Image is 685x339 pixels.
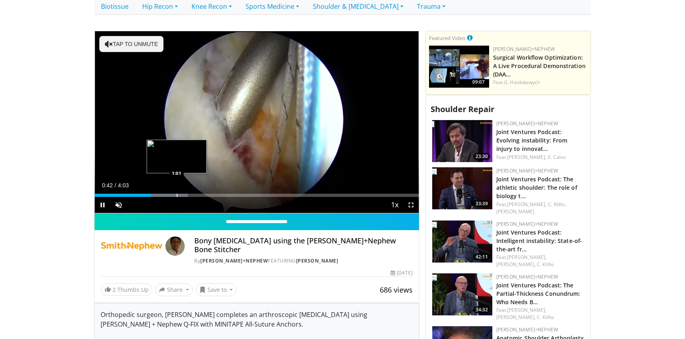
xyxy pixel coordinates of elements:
[99,36,163,52] button: Tap to unmute
[118,182,129,189] span: 4:03
[496,326,558,333] a: [PERSON_NAME]+Nephew
[496,154,584,161] div: Feat.
[470,78,487,86] span: 09:07
[101,283,152,296] a: 2 Thumbs Up
[432,120,492,162] a: 23:30
[432,273,492,315] a: 34:32
[473,200,490,207] span: 33:39
[496,281,580,306] a: Joint Ventures Podcast: The Partial-Thickness Conundrum: Who Needs B…
[429,46,489,88] img: bcfc90b5-8c69-4b20-afee-af4c0acaf118.150x105_q85_crop-smart_upscale.jpg
[507,254,546,261] a: [PERSON_NAME],
[95,194,419,197] div: Progress Bar
[496,261,536,268] a: [PERSON_NAME],
[194,257,412,265] div: By FEATURING
[391,269,412,277] div: [DATE]
[403,197,419,213] button: Fullscreen
[380,285,413,295] span: 686 views
[165,237,185,256] img: Avatar
[496,167,558,174] a: [PERSON_NAME]+Nephew
[496,221,558,227] a: [PERSON_NAME]+Nephew
[493,79,587,86] div: Feat.
[432,167,492,209] a: 33:39
[431,104,494,114] span: Shoulder Repair
[507,154,546,160] a: [PERSON_NAME],
[496,273,558,280] a: [PERSON_NAME]+Nephew
[432,167,492,209] img: f5a36523-4014-4b26-ba0a-1980c1b51253.150x105_q85_crop-smart_upscale.jpg
[496,175,577,200] a: Joint Ventures Podcast: The athletic shoulder: The role of biology t…
[432,273,492,315] img: 5807bf09-abca-4062-84b7-711dbcc3ea56.150x105_q85_crop-smart_upscale.jpg
[496,120,558,127] a: [PERSON_NAME]+Nephew
[113,286,116,293] span: 2
[548,201,566,208] a: C. Klifto,
[432,221,492,263] img: 68fb0319-defd-40d2-9a59-ac066b7d8959.150x105_q85_crop-smart_upscale.jpg
[504,79,540,86] a: G. Haidukewych
[507,201,546,208] a: [PERSON_NAME],
[496,208,534,215] a: [PERSON_NAME]
[432,221,492,263] a: 42:11
[296,257,338,264] a: [PERSON_NAME]
[429,46,489,88] a: 09:07
[548,154,566,160] a: E. Calvo
[196,283,237,296] button: Save to
[496,307,584,321] div: Feat.
[101,237,162,256] img: Smith+Nephew
[432,120,492,162] img: 68d4790e-0872-429d-9d74-59e6247d6199.150x105_q85_crop-smart_upscale.jpg
[496,229,582,253] a: Joint Ventures Podcast: Intelligent instability: State-of-the-art fr…
[496,201,584,215] div: Feat.
[115,182,116,189] span: /
[95,31,419,214] video-js: Video Player
[95,197,111,213] button: Pause
[111,197,127,213] button: Unmute
[537,261,554,268] a: C. Klifto
[496,128,568,152] a: Joint Ventures Podcast: Evolving instability: From injury to innovat…
[194,237,412,254] h4: Bony [MEDICAL_DATA] using the [PERSON_NAME]+Nephew Bone Stitcher
[147,140,207,173] img: image.jpeg
[507,307,546,313] a: [PERSON_NAME],
[200,257,268,264] a: [PERSON_NAME]+Nephew
[493,54,586,78] a: Surgical Workflow Optimization: A Live Procedural Demonstration (DAA…
[429,34,465,42] small: Featured Video
[473,153,490,160] span: 23:30
[493,46,555,52] a: [PERSON_NAME]+Nephew
[496,314,536,321] a: [PERSON_NAME],
[102,182,113,189] span: 0:42
[537,314,554,321] a: C. Klifto
[496,254,584,268] div: Feat.
[387,197,403,213] button: Playback Rate
[473,253,490,261] span: 42:11
[155,283,193,296] button: Share
[473,306,490,313] span: 34:32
